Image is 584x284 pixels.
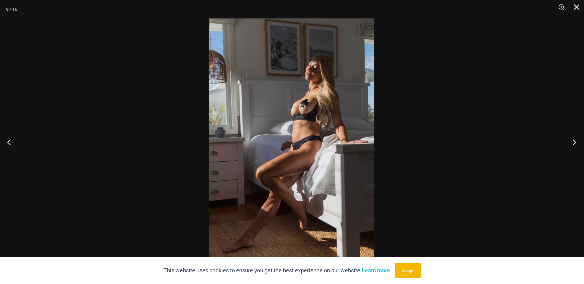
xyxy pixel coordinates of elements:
div: 9 / 16 [6,5,17,14]
p: This website uses cookies to ensure you get the best experience on our website. [163,266,390,275]
a: Learn more [362,266,390,274]
button: Accept [395,263,421,278]
img: Nights Fall Silver Leopard 1036 Bra 6046 Thong 06 [209,18,374,266]
button: Next [561,127,584,157]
